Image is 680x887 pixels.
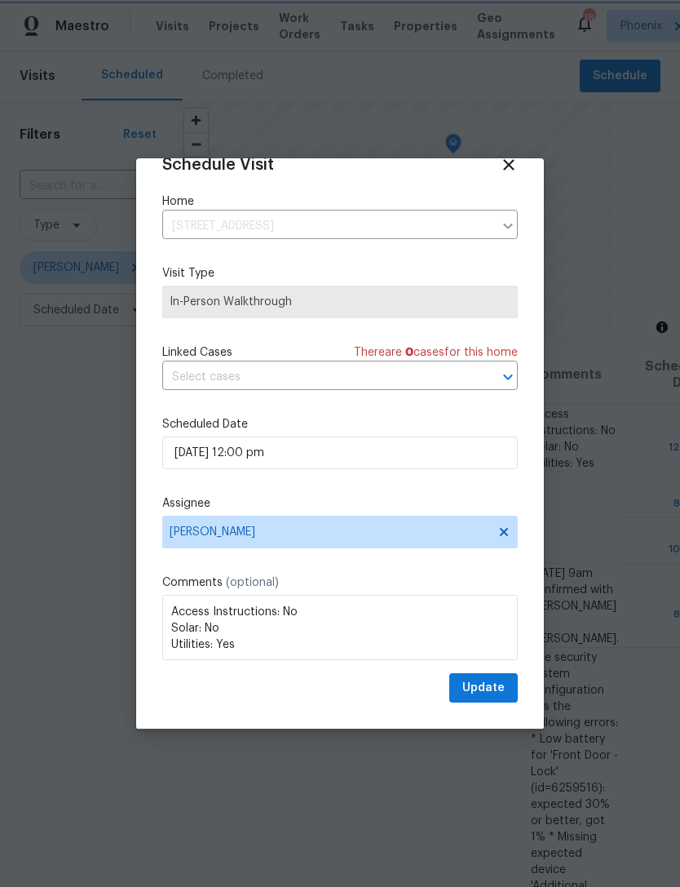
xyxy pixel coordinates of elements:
[497,366,519,388] button: Open
[449,673,518,703] button: Update
[162,495,518,512] label: Assignee
[170,294,510,310] span: In-Person Walkthrough
[162,344,232,361] span: Linked Cases
[162,157,274,173] span: Schedule Visit
[162,437,518,469] input: M/D/YYYY
[170,526,489,539] span: [PERSON_NAME]
[162,214,493,239] input: Enter in an address
[162,574,518,591] label: Comments
[162,265,518,282] label: Visit Type
[162,365,472,390] input: Select cases
[162,416,518,432] label: Scheduled Date
[500,156,518,174] span: Close
[162,193,518,210] label: Home
[405,347,413,358] span: 0
[354,344,518,361] span: There are case s for this home
[226,577,279,588] span: (optional)
[162,595,518,660] textarea: Access Instructions: No Solar: No Utilities: Yes
[462,678,505,699] span: Update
